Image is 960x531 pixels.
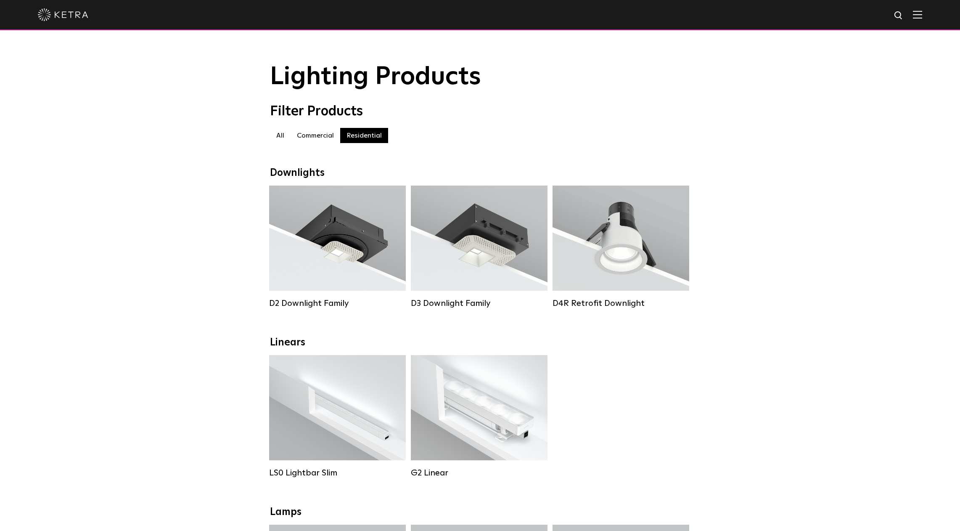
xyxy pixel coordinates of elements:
[340,128,388,143] label: Residential
[38,8,88,21] img: ketra-logo-2019-white
[269,298,406,308] div: D2 Downlight Family
[270,64,481,90] span: Lighting Products
[411,355,547,478] a: G2 Linear Lumen Output:400 / 700 / 1000Colors:WhiteBeam Angles:Flood / [GEOGRAPHIC_DATA] / Narrow...
[411,468,547,478] div: G2 Linear
[270,167,690,179] div: Downlights
[553,186,689,308] a: D4R Retrofit Downlight Lumen Output:800Colors:White / BlackBeam Angles:15° / 25° / 40° / 60°Watta...
[411,186,547,308] a: D3 Downlight Family Lumen Output:700 / 900 / 1100Colors:White / Black / Silver / Bronze / Paintab...
[270,506,690,518] div: Lamps
[553,298,689,308] div: D4R Retrofit Downlight
[269,186,406,308] a: D2 Downlight Family Lumen Output:1200Colors:White / Black / Gloss Black / Silver / Bronze / Silve...
[913,11,922,19] img: Hamburger%20Nav.svg
[411,298,547,308] div: D3 Downlight Family
[270,128,291,143] label: All
[270,104,690,119] div: Filter Products
[894,11,904,21] img: search icon
[270,337,690,349] div: Linears
[291,128,340,143] label: Commercial
[269,355,406,478] a: LS0 Lightbar Slim Lumen Output:200 / 350Colors:White / BlackControl:X96 Controller
[269,468,406,478] div: LS0 Lightbar Slim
